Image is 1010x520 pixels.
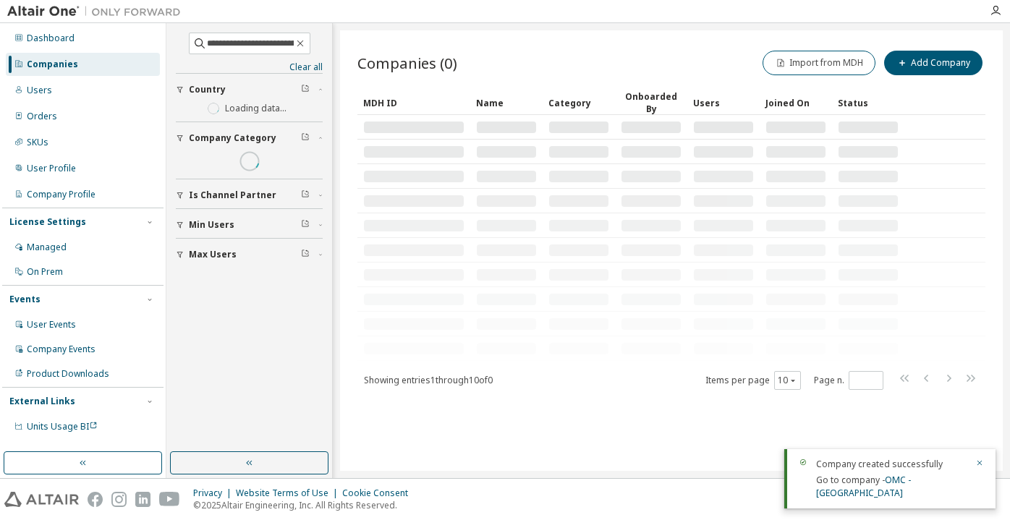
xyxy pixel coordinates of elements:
img: facebook.svg [88,492,103,507]
button: 10 [778,375,797,386]
div: Company Profile [27,189,96,200]
img: youtube.svg [159,492,180,507]
span: Company Category [189,132,276,144]
div: Product Downloads [27,368,109,380]
span: Country [189,84,226,95]
span: Page n. [814,371,883,390]
img: Altair One [7,4,188,19]
button: Max Users [176,239,323,270]
button: Import from MDH [763,51,875,75]
span: Units Usage BI [27,420,98,432]
p: © 2025 Altair Engineering, Inc. All Rights Reserved. [193,499,417,511]
div: License Settings [9,216,86,228]
button: Country [176,74,323,106]
span: Max Users [189,249,237,260]
button: Add Company [884,51,983,75]
span: Clear filter [301,84,310,95]
span: Items per page [705,371,801,390]
div: User Profile [27,163,76,174]
div: Dashboard [27,33,75,44]
div: Events [9,294,41,305]
span: Companies (0) [357,53,457,73]
span: Clear filter [301,189,310,201]
div: Company Events [27,344,96,355]
span: Clear filter [301,249,310,260]
div: Website Terms of Use [236,487,342,499]
div: Joined On [765,91,826,114]
span: Min Users [189,219,234,231]
span: Showing entries 1 through 10 of 0 [364,374,493,386]
div: Cookie Consent [342,487,417,499]
div: Company created successfully [816,458,967,471]
img: instagram.svg [111,492,127,507]
button: Company Category [176,122,323,154]
div: External Links [9,396,75,407]
div: Onboarded By [621,90,682,115]
div: User Events [27,319,76,331]
div: SKUs [27,137,48,148]
a: OMC - [GEOGRAPHIC_DATA] [816,474,911,499]
div: Users [27,85,52,96]
label: Loading data... [225,103,287,114]
span: Clear filter [301,219,310,231]
button: Min Users [176,209,323,241]
div: Name [476,91,537,114]
div: Category [548,91,609,114]
div: MDH ID [363,91,464,114]
a: Clear all [176,61,323,73]
div: Users [693,91,754,114]
div: On Prem [27,266,63,278]
span: Is Channel Partner [189,189,276,201]
button: Is Channel Partner [176,179,323,211]
span: Clear filter [301,132,310,144]
div: Managed [27,242,67,253]
div: Orders [27,111,57,122]
div: Privacy [193,487,236,499]
div: Companies [27,59,78,70]
img: linkedin.svg [135,492,150,507]
div: Status [838,91,899,114]
img: altair_logo.svg [4,492,79,507]
span: Go to company - [816,474,911,499]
